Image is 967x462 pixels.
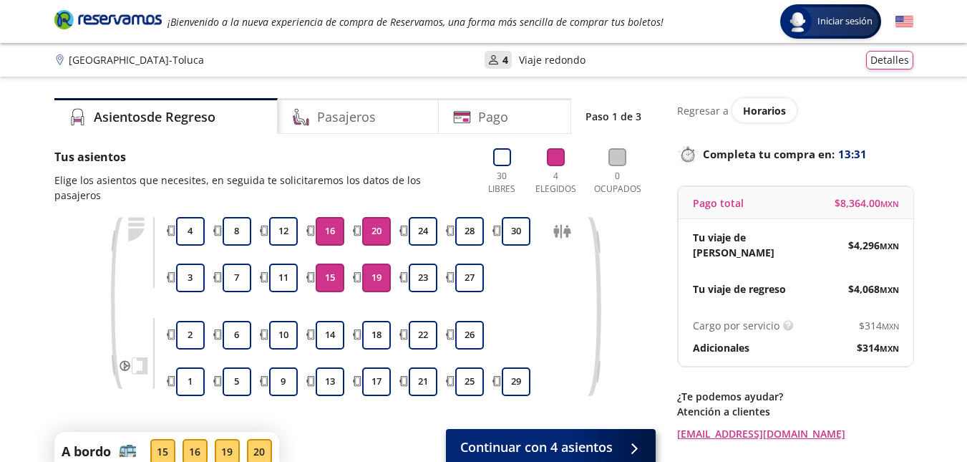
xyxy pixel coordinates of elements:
span: $ 314 [857,340,899,355]
small: MXN [880,284,899,295]
p: Cargo por servicio [693,318,779,333]
p: Pago total [693,196,744,211]
h4: Pago [478,107,508,127]
button: 29 [502,367,530,396]
p: Regresar a [677,103,729,118]
p: A bordo [62,442,111,461]
em: ¡Bienvenido a la nueva experiencia de compra de Reservamos, una forma más sencilla de comprar tus... [167,15,664,29]
i: Brand Logo [54,9,162,30]
button: 23 [409,264,437,292]
p: 30 Libres [482,170,522,196]
button: 10 [269,321,298,350]
small: MXN [880,241,899,251]
h4: Pasajeros [317,107,376,127]
button: 21 [409,367,437,396]
button: 25 [455,367,484,396]
button: 26 [455,321,484,350]
button: 28 [455,217,484,246]
button: 9 [269,367,298,396]
small: MXN [882,321,899,332]
span: $ 314 [859,318,899,333]
p: 0 Ocupados [591,170,645,196]
button: 4 [176,217,205,246]
small: MXN [880,343,899,354]
button: 7 [223,264,251,292]
button: 8 [223,217,251,246]
button: 13 [316,367,344,396]
span: $ 4,296 [848,238,899,253]
button: 22 [409,321,437,350]
a: Brand Logo [54,9,162,34]
h4: Asientos de Regreso [94,107,215,127]
button: 27 [455,264,484,292]
span: Continuar con 4 asientos [460,438,613,457]
p: Paso 1 de 3 [585,109,641,124]
p: [GEOGRAPHIC_DATA] - Toluca [69,52,204,67]
p: Tu viaje de [PERSON_NAME] [693,230,796,260]
a: [EMAIL_ADDRESS][DOMAIN_NAME] [677,426,913,441]
button: 2 [176,321,205,350]
button: 18 [362,321,391,350]
button: 20 [362,217,391,246]
p: Tu viaje de regreso [693,281,786,297]
span: $ 8,364.00 [835,196,899,211]
span: $ 4,068 [848,281,899,297]
p: Tus asientos [54,148,468,165]
span: Iniciar sesión [812,14,878,29]
p: Adicionales [693,340,749,355]
p: ¿Te podemos ayudar? [677,389,913,404]
button: 19 [362,264,391,292]
p: 4 Elegidos [532,170,580,196]
button: 30 [502,217,530,246]
button: English [895,13,913,31]
button: Detalles [866,51,913,69]
span: Horarios [743,104,786,117]
p: Elige los asientos que necesites, en seguida te solicitaremos los datos de los pasajeros [54,173,468,203]
p: Viaje redondo [519,52,585,67]
p: Atención a clientes [677,404,913,419]
button: 5 [223,367,251,396]
small: MXN [880,198,899,209]
button: 24 [409,217,437,246]
button: 16 [316,217,344,246]
button: 6 [223,321,251,350]
button: 3 [176,264,205,292]
p: 4 [502,52,508,67]
button: 1 [176,367,205,396]
span: 13:31 [838,146,867,163]
button: 11 [269,264,298,292]
button: 15 [316,264,344,292]
button: 14 [316,321,344,350]
div: Regresar a ver horarios [677,98,913,122]
button: 17 [362,367,391,396]
button: 12 [269,217,298,246]
p: Completa tu compra en : [677,144,913,164]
